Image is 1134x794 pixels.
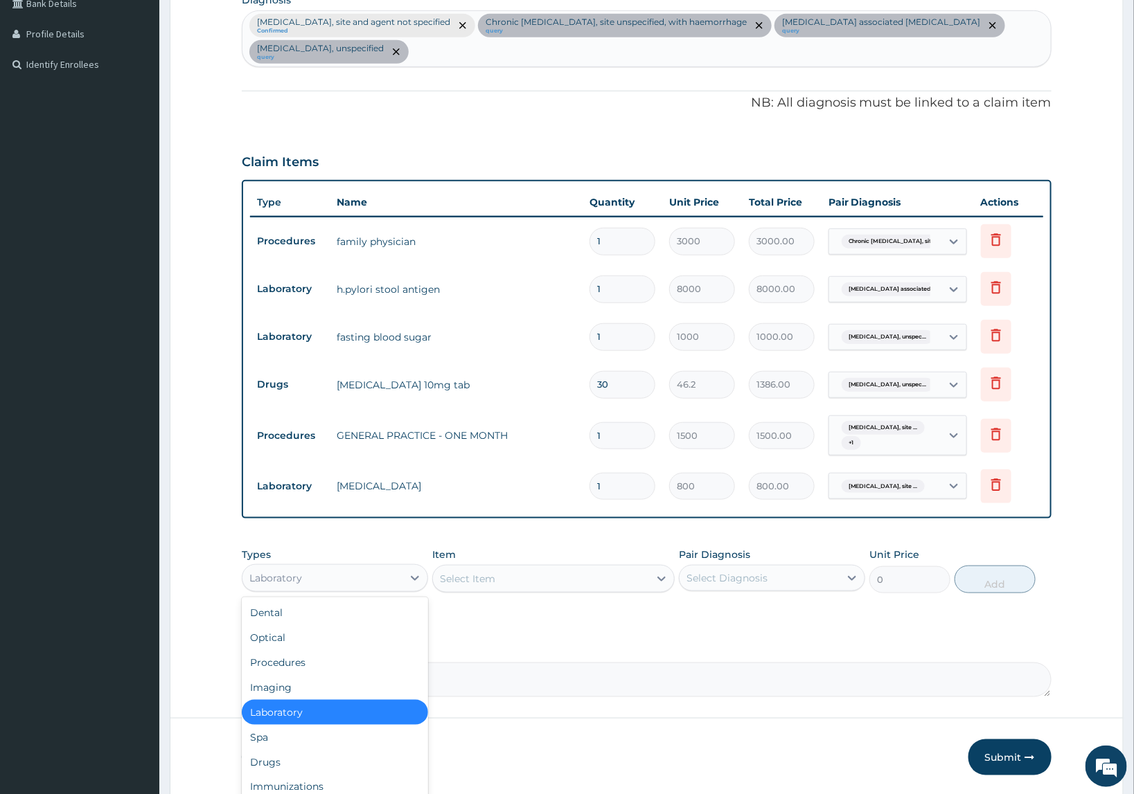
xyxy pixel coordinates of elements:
div: Select Item [440,572,495,586]
span: [MEDICAL_DATA], site ... [842,421,925,435]
span: [MEDICAL_DATA], site ... [842,480,925,494]
textarea: Type your message and hit 'Enter' [7,378,264,426]
div: Select Diagnosis [686,571,768,585]
img: d_794563401_company_1708531726252_794563401 [26,69,56,104]
label: Item [432,548,456,561]
span: remove selection option [457,19,469,32]
span: [MEDICAL_DATA], unspec... [842,378,934,392]
div: Imaging [242,675,428,700]
div: Optical [242,625,428,650]
td: GENERAL PRACTICE - ONE MONTH [330,422,583,449]
td: [MEDICAL_DATA] [330,472,583,500]
th: Pair Diagnosis [822,188,974,216]
th: Total Price [742,188,822,216]
th: Quantity [583,188,662,216]
span: remove selection option [753,19,765,32]
div: Laboratory [242,700,428,725]
span: [MEDICAL_DATA] associated... [842,282,943,296]
th: Name [330,188,583,216]
td: Procedures [250,423,330,449]
span: remove selection option [390,46,402,58]
td: Procedures [250,228,330,254]
label: Comment [242,643,1052,655]
label: Types [242,549,271,561]
th: Unit Price [662,188,742,216]
td: h.pylori stool antigen [330,276,583,303]
h3: Claim Items [242,155,319,170]
td: Laboratory [250,276,330,302]
td: Drugs [250,372,330,397]
th: Actions [974,188,1043,216]
span: [MEDICAL_DATA], unspec... [842,330,934,344]
p: NB: All diagnosis must be linked to a claim item [242,94,1052,112]
div: Minimize live chat window [227,7,260,40]
label: Unit Price [869,548,919,561]
td: family physician [330,228,583,255]
small: query [257,54,384,61]
small: query [486,28,747,35]
button: Submit [968,739,1052,775]
span: Chronic [MEDICAL_DATA], site uns... [842,235,957,249]
div: Dental [242,600,428,625]
p: [MEDICAL_DATA], site and agent not specified [257,17,450,28]
td: Laboratory [250,473,330,499]
span: remove selection option [986,19,999,32]
div: Laboratory [249,571,302,585]
small: Confirmed [257,28,450,35]
div: Spa [242,725,428,750]
label: Pair Diagnosis [679,548,750,561]
div: Chat with us now [72,78,233,96]
p: [MEDICAL_DATA] associated [MEDICAL_DATA] [782,17,980,28]
button: Add [955,566,1036,593]
small: query [782,28,980,35]
td: [MEDICAL_DATA] 10mg tab [330,371,583,399]
span: We're online! [80,174,191,314]
p: Chronic [MEDICAL_DATA], site unspecified, with haemorrhage [486,17,747,28]
td: Laboratory [250,324,330,350]
td: fasting blood sugar [330,323,583,351]
th: Type [250,190,330,215]
div: Drugs [242,750,428,775]
span: + 1 [842,436,861,450]
p: [MEDICAL_DATA], unspecified [257,43,384,54]
div: Procedures [242,650,428,675]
